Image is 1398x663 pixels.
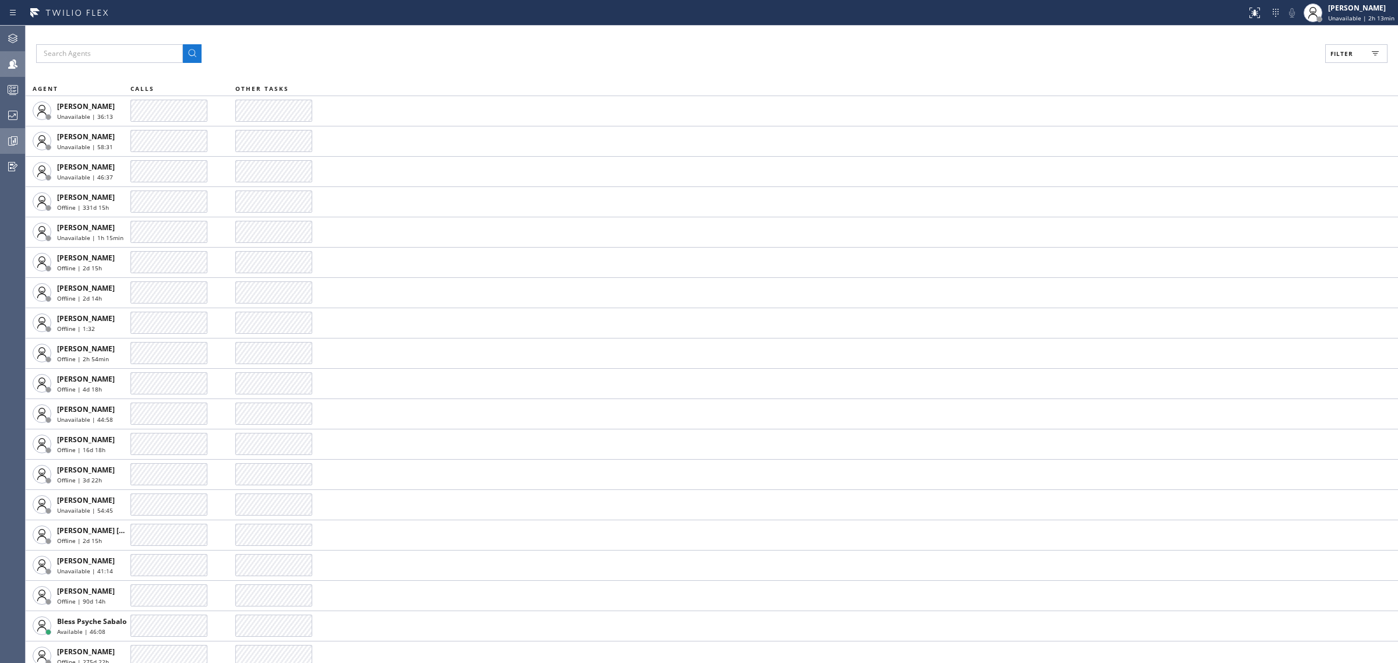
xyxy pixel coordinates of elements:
span: [PERSON_NAME] [57,586,115,596]
span: [PERSON_NAME] [57,374,115,384]
span: Unavailable | 36:13 [57,112,113,121]
span: Available | 46:08 [57,627,105,636]
span: [PERSON_NAME] [57,192,115,202]
span: [PERSON_NAME] [57,253,115,263]
button: Mute [1284,5,1300,21]
span: Offline | 3d 22h [57,476,102,484]
span: Unavailable | 46:37 [57,173,113,181]
span: [PERSON_NAME] [57,132,115,142]
span: [PERSON_NAME] [57,647,115,657]
span: [PERSON_NAME] [57,101,115,111]
span: Unavailable | 2h 13min [1328,14,1395,22]
span: Offline | 90d 14h [57,597,105,605]
span: [PERSON_NAME] [PERSON_NAME] [57,526,174,535]
span: Unavailable | 44:58 [57,415,113,424]
span: Offline | 2h 54min [57,355,109,363]
span: Bless Psyche Sabalo [57,616,126,626]
span: [PERSON_NAME] [57,465,115,475]
span: Offline | 1:32 [57,325,95,333]
span: Filter [1330,50,1353,58]
span: CALLS [130,84,154,93]
span: [PERSON_NAME] [57,313,115,323]
span: [PERSON_NAME] [57,223,115,232]
span: AGENT [33,84,58,93]
span: Offline | 2d 15h [57,537,102,545]
span: [PERSON_NAME] [57,404,115,414]
span: Offline | 331d 15h [57,203,109,211]
span: [PERSON_NAME] [57,283,115,293]
span: Offline | 2d 14h [57,294,102,302]
span: [PERSON_NAME] [57,435,115,445]
span: Unavailable | 41:14 [57,567,113,575]
span: Unavailable | 58:31 [57,143,113,151]
span: Offline | 2d 15h [57,264,102,272]
span: Offline | 4d 18h [57,385,102,393]
span: [PERSON_NAME] [57,162,115,172]
span: [PERSON_NAME] [57,344,115,354]
span: [PERSON_NAME] [57,495,115,505]
span: Unavailable | 54:45 [57,506,113,514]
input: Search Agents [36,44,183,63]
button: Filter [1325,44,1388,63]
span: Offline | 16d 18h [57,446,105,454]
div: [PERSON_NAME] [1328,3,1395,13]
span: [PERSON_NAME] [57,556,115,566]
span: OTHER TASKS [235,84,289,93]
span: Unavailable | 1h 15min [57,234,123,242]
